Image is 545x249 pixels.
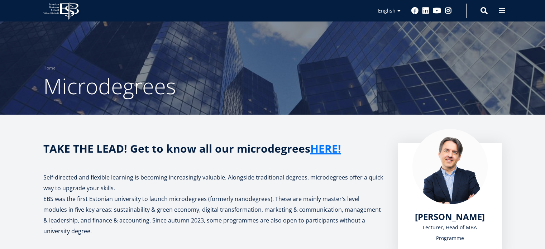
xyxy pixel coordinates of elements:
[412,222,488,244] div: Lecturer, Head of MBA Programme
[412,129,488,204] img: Marko Rillo
[43,141,341,156] strong: TAKE THE LEAD! Get to know all our microdegrees
[433,7,441,14] a: Youtube
[43,71,176,101] span: Microdegrees
[43,172,384,193] p: Self-directed and flexible learning is becoming increasingly valuable. Alongside traditional degr...
[310,143,341,154] a: HERE!
[422,7,429,14] a: Linkedin
[43,64,56,72] a: Home
[43,193,384,236] p: EBS was the first Estonian university to launch microdegrees (formerly nanodegrees). These are ma...
[445,7,452,14] a: Instagram
[411,7,419,14] a: Facebook
[415,211,485,222] a: [PERSON_NAME]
